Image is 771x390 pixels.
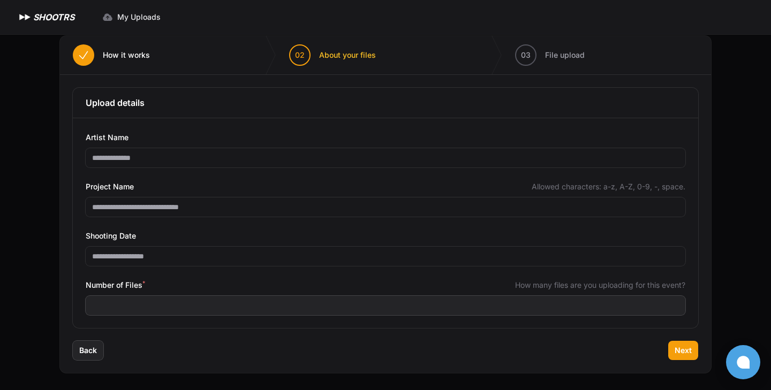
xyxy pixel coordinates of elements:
span: My Uploads [117,12,161,22]
span: Back [79,345,97,356]
a: My Uploads [96,7,167,27]
span: File upload [545,50,585,60]
button: How it works [60,36,163,74]
span: Next [675,345,692,356]
span: How it works [103,50,150,60]
span: 02 [295,50,305,60]
span: 03 [521,50,531,60]
a: SHOOTRS SHOOTRS [17,11,74,24]
h1: SHOOTRS [33,11,74,24]
span: Allowed characters: a-z, A-Z, 0-9, -, space. [532,181,685,192]
button: Back [73,341,103,360]
img: SHOOTRS [17,11,33,24]
span: Project Name [86,180,134,193]
span: Artist Name [86,131,128,144]
button: 02 About your files [276,36,389,74]
span: About your files [319,50,376,60]
button: 03 File upload [502,36,598,74]
h3: Upload details [86,96,685,109]
button: Open chat window [726,345,760,379]
span: Number of Files [86,279,145,292]
button: Next [668,341,698,360]
span: Shooting Date [86,230,136,242]
span: How many files are you uploading for this event? [515,280,685,290]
